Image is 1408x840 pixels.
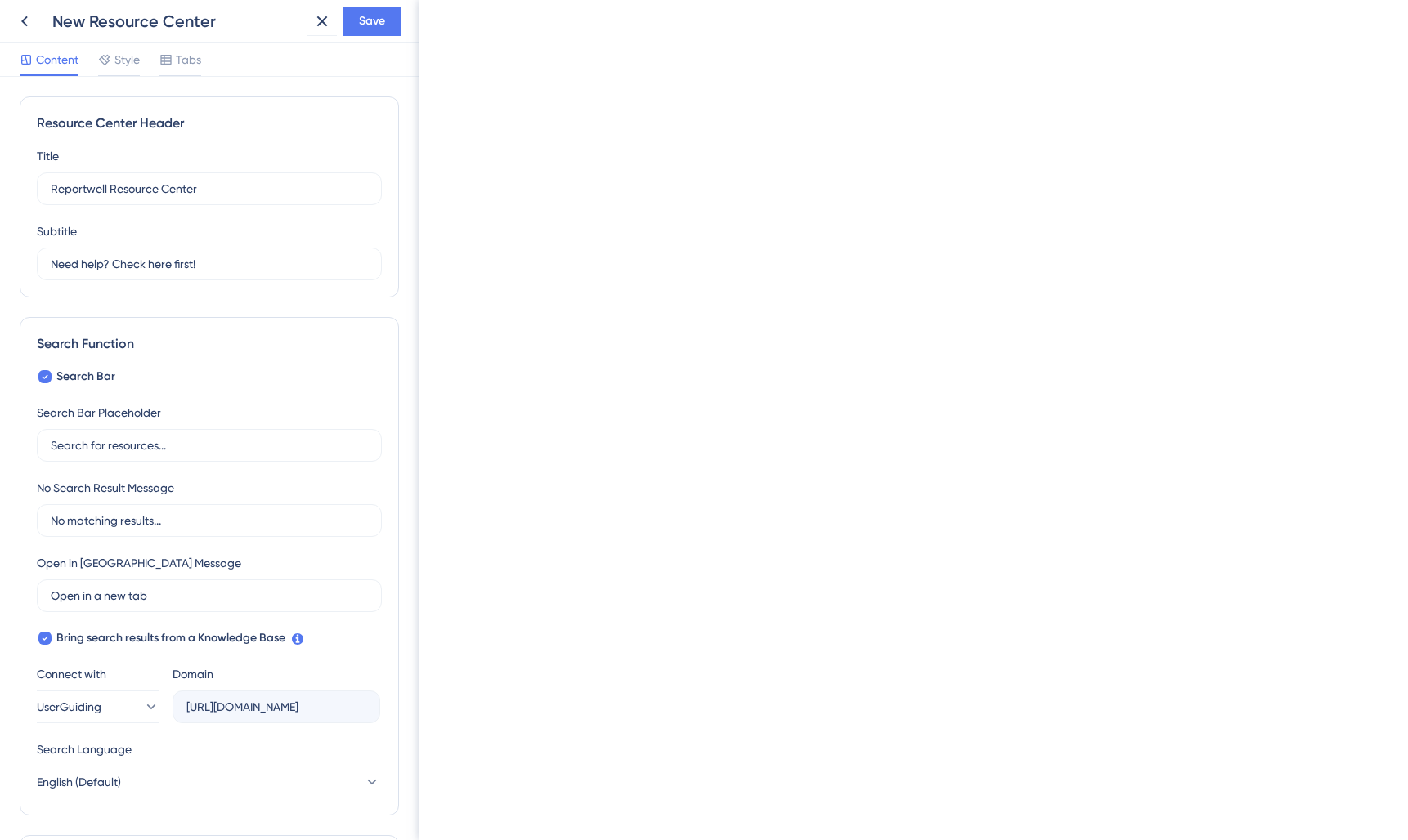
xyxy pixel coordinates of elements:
[37,739,132,759] span: Search Language
[37,697,101,717] span: UserGuiding
[51,436,368,454] input: Search for resources...
[173,664,213,684] div: Domain
[176,50,201,69] span: Tabs
[56,367,115,386] span: Search Bar
[36,50,78,69] span: Content
[37,146,59,166] div: Title
[359,11,385,31] span: Save
[186,698,366,716] input: company.help.userguiding.com
[37,478,174,498] div: No Search Result Message
[51,587,368,605] input: Open in a new tab
[51,180,368,198] input: Title
[52,10,301,33] div: New Resource Center
[37,553,241,573] div: Open in [GEOGRAPHIC_DATA] Message
[37,403,161,422] div: Search Bar Placeholder
[37,334,382,354] div: Search Function
[114,50,140,69] span: Style
[37,114,382,133] div: Resource Center Header
[37,664,159,684] div: Connect with
[37,690,159,723] button: UserGuiding
[37,221,77,241] div: Subtitle
[51,255,368,273] input: Description
[343,7,401,36] button: Save
[51,512,368,529] input: No matching results...
[37,772,121,792] span: English (Default)
[56,628,285,648] span: Bring search results from a Knowledge Base
[37,766,380,798] button: English (Default)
